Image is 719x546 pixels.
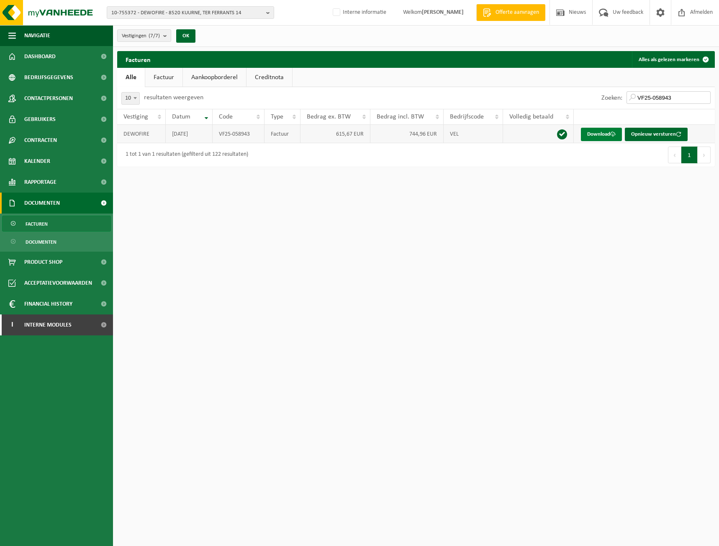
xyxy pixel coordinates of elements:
span: Vestigingen [122,30,160,42]
span: Rapportage [24,172,56,193]
span: Bedrag ex. BTW [307,113,351,120]
td: 615,67 EUR [300,125,370,143]
span: Kalender [24,151,50,172]
button: 10-755372 - DEWOFIRE - 8520 KUURNE, TER FERRANTS 14 [107,6,274,19]
span: Acceptatievoorwaarden [24,273,92,294]
span: Financial History [24,294,72,314]
span: Bedrijfscode [450,113,484,120]
a: Download [581,128,622,141]
span: Product Shop [24,252,62,273]
a: Offerte aanvragen [476,4,545,21]
a: Facturen [2,216,111,232]
td: VF25-058943 [213,125,264,143]
button: Opnieuw versturen [625,128,688,141]
button: Vestigingen(7/7) [117,29,171,42]
span: Datum [172,113,190,120]
span: Bedrag incl. BTW [377,113,424,120]
span: Vestiging [123,113,148,120]
button: OK [176,29,195,43]
count: (7/7) [149,33,160,39]
a: Documenten [2,234,111,250]
td: DEWOFIRE [117,125,166,143]
span: Bedrijfsgegevens [24,67,73,88]
span: Gebruikers [24,109,56,130]
span: Type [271,113,283,120]
button: Alles als gelezen markeren [632,51,714,68]
a: Creditnota [247,68,292,87]
label: resultaten weergeven [144,94,203,101]
span: 10-755372 - DEWOFIRE - 8520 KUURNE, TER FERRANTS 14 [111,7,263,19]
strong: [PERSON_NAME] [422,9,464,15]
span: Navigatie [24,25,50,46]
span: Dashboard [24,46,56,67]
span: Documenten [24,193,60,214]
div: 1 tot 1 van 1 resultaten (gefilterd uit 122 resultaten) [121,147,248,162]
td: Factuur [264,125,300,143]
td: 744,96 EUR [370,125,444,143]
button: Previous [668,147,681,163]
span: I [8,314,16,335]
span: Documenten [26,234,56,250]
td: [DATE] [166,125,213,143]
button: 1 [681,147,698,163]
span: 10 [121,92,140,105]
span: Contactpersonen [24,88,73,109]
span: Volledig betaald [509,113,553,120]
span: 10 [122,93,139,104]
span: Facturen [26,216,48,232]
span: Code [219,113,233,120]
a: Aankoopborderel [183,68,246,87]
h2: Facturen [117,51,159,67]
label: Interne informatie [331,6,386,19]
span: Contracten [24,130,57,151]
span: Interne modules [24,314,72,335]
td: VEL [444,125,503,143]
a: Alle [117,68,145,87]
a: Factuur [145,68,182,87]
span: Offerte aanvragen [493,8,541,17]
button: Next [698,147,711,163]
label: Zoeken: [601,95,622,101]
